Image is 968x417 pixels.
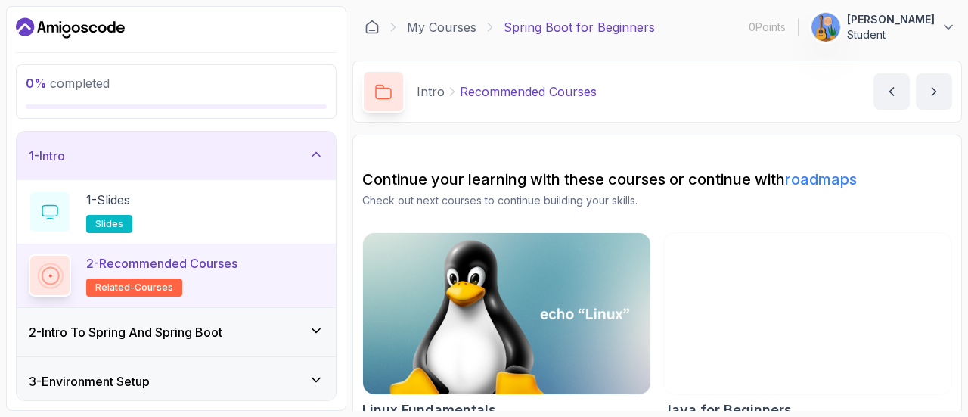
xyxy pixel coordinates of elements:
[29,191,324,233] button: 1-Slidesslides
[916,73,952,110] button: next content
[362,193,952,208] p: Check out next courses to continue building your skills.
[16,16,125,40] a: Dashboard
[29,254,324,297] button: 2-Recommended Coursesrelated-courses
[95,218,123,230] span: slides
[95,282,173,294] span: related-courses
[811,13,840,42] img: user profile image
[847,27,935,42] p: Student
[873,73,910,110] button: previous content
[17,132,336,180] button: 1-Intro
[86,254,237,272] p: 2 - Recommended Courses
[664,233,951,394] img: Java for Beginners card
[749,20,786,35] p: 0 Points
[363,233,650,394] img: Linux Fundamentals card
[17,357,336,406] button: 3-Environment Setup
[460,82,597,101] p: Recommended Courses
[29,372,150,391] h3: 3 - Environment Setup
[847,12,935,27] p: [PERSON_NAME]
[29,147,65,165] h3: 1 - Intro
[417,82,445,101] p: Intro
[504,18,655,36] p: Spring Boot for Beginners
[811,12,956,42] button: user profile image[PERSON_NAME]Student
[26,76,110,91] span: completed
[86,191,130,209] p: 1 - Slides
[29,323,222,341] h3: 2 - Intro To Spring And Spring Boot
[362,169,952,190] h2: Continue your learning with these courses or continue with
[407,18,476,36] a: My Courses
[26,76,47,91] span: 0 %
[365,20,380,35] a: Dashboard
[785,170,857,188] a: roadmaps
[17,308,336,356] button: 2-Intro To Spring And Spring Boot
